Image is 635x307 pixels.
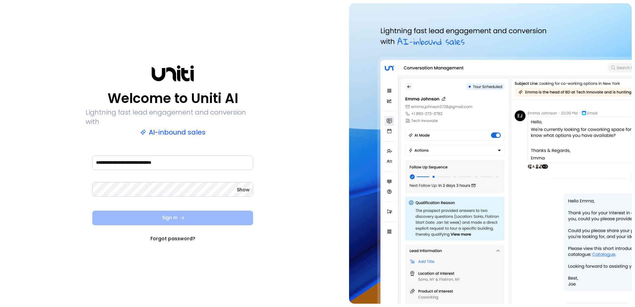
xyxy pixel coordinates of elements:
p: AI-inbound sales [140,128,206,137]
button: Show [237,186,250,193]
p: Welcome to Uniti AI [108,90,238,106]
button: Sign In [92,211,253,225]
a: Forgot password? [150,235,195,242]
img: auth-hero.png [349,3,632,304]
p: Lightning fast lead engagement and conversion with [86,108,260,126]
